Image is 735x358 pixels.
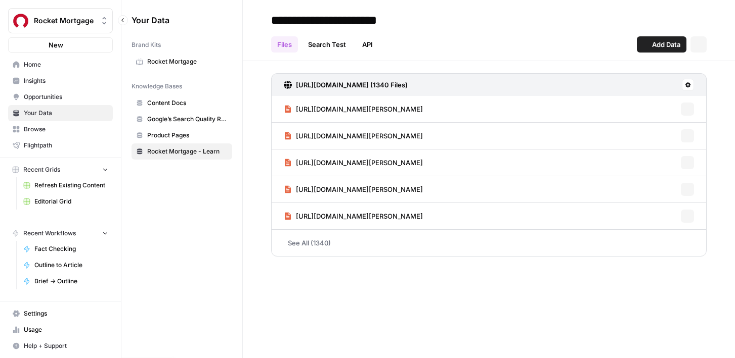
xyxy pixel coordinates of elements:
span: Google’s Search Quality Rater Guidelines [147,115,228,124]
a: Home [8,57,113,73]
span: Home [24,60,108,69]
span: Help + Support [24,341,108,350]
h3: [URL][DOMAIN_NAME] (1340 Files) [296,80,408,90]
a: Your Data [8,105,113,121]
span: Insights [24,76,108,85]
a: Fact Checking [19,241,113,257]
span: Browse [24,125,108,134]
span: Brief -> Outline [34,277,108,286]
span: [URL][DOMAIN_NAME][PERSON_NAME] [296,211,423,221]
a: Editorial Grid [19,193,113,210]
span: Editorial Grid [34,197,108,206]
button: Recent Workflows [8,226,113,241]
span: Rocket Mortgage [147,57,228,66]
span: Your Data [132,14,220,26]
a: [URL][DOMAIN_NAME][PERSON_NAME] [284,203,423,229]
span: Your Data [24,109,108,118]
span: Product Pages [147,131,228,140]
span: Refresh Existing Content [34,181,108,190]
span: Recent Grids [23,165,60,174]
span: Add Data [652,39,680,49]
a: API [356,36,379,53]
a: Opportunities [8,89,113,105]
span: Outline to Article [34,261,108,270]
span: Opportunities [24,92,108,101]
a: Flightpath [8,137,113,154]
a: Brief -> Outline [19,273,113,289]
span: Knowledge Bases [132,82,182,91]
button: New [8,37,113,53]
a: Browse [8,121,113,137]
a: Rocket Mortgage - Learn [132,143,232,160]
span: [URL][DOMAIN_NAME][PERSON_NAME] [296,104,423,114]
a: Product Pages [132,127,232,143]
button: Help + Support [8,338,113,354]
span: Recent Workflows [23,229,76,238]
a: [URL][DOMAIN_NAME] (1340 Files) [284,74,408,96]
a: Content Docs [132,95,232,111]
a: Refresh Existing Content [19,177,113,193]
span: [URL][DOMAIN_NAME][PERSON_NAME] [296,158,423,168]
a: [URL][DOMAIN_NAME][PERSON_NAME] [284,149,423,176]
a: Files [271,36,298,53]
button: Recent Grids [8,162,113,177]
a: Google’s Search Quality Rater Guidelines [132,111,232,127]
span: Fact Checking [34,244,108,253]
span: [URL][DOMAIN_NAME][PERSON_NAME] [296,184,423,194]
a: [URL][DOMAIN_NAME][PERSON_NAME] [284,176,423,202]
span: Rocket Mortgage [34,16,95,26]
a: Insights [8,73,113,89]
a: Settings [8,305,113,322]
span: Rocket Mortgage - Learn [147,147,228,156]
span: [URL][DOMAIN_NAME][PERSON_NAME] [296,131,423,141]
a: Rocket Mortgage [132,54,232,70]
a: Search Test [302,36,352,53]
button: Workspace: Rocket Mortgage [8,8,113,33]
span: Brand Kits [132,40,161,49]
span: Content Docs [147,98,228,108]
span: New [49,40,63,50]
a: Usage [8,322,113,338]
a: See All (1340) [271,230,707,256]
img: Rocket Mortgage Logo [12,12,30,30]
span: Flightpath [24,141,108,150]
span: Usage [24,325,108,334]
a: Outline to Article [19,257,113,273]
a: [URL][DOMAIN_NAME][PERSON_NAME] [284,96,423,122]
button: Add Data [637,36,686,53]
a: [URL][DOMAIN_NAME][PERSON_NAME] [284,123,423,149]
span: Settings [24,309,108,318]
